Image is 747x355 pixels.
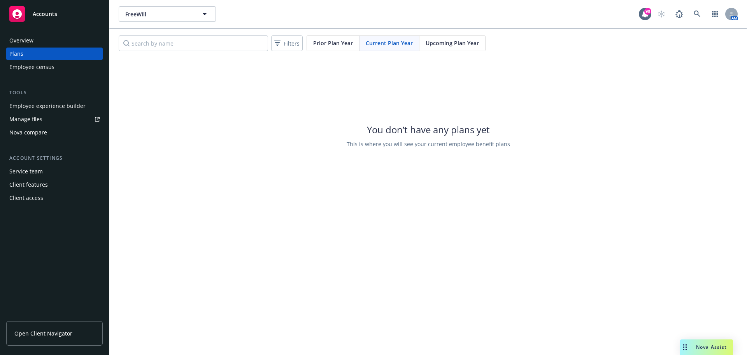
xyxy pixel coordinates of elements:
button: FreeWill [119,6,216,22]
span: Nova Assist [696,344,727,350]
span: Upcoming Plan Year [426,39,479,47]
span: You don’t have any plans yet [367,123,490,136]
a: Switch app [707,6,723,22]
span: Filters [273,38,301,49]
div: Account settings [6,154,103,162]
a: Client access [6,192,103,204]
button: Nova Assist [680,339,733,355]
div: Drag to move [680,339,690,355]
a: Client features [6,178,103,191]
a: Accounts [6,3,103,25]
div: Overview [9,34,33,47]
div: 90 [644,8,651,15]
input: Search by name [119,35,268,51]
a: Manage files [6,113,103,125]
div: Employee experience builder [9,100,86,112]
button: Filters [271,35,303,51]
div: Tools [6,89,103,97]
div: Employee census [9,61,54,73]
a: Plans [6,48,103,60]
span: FreeWill [125,10,193,18]
a: Overview [6,34,103,47]
span: Prior Plan Year [313,39,353,47]
a: Report a Bug [672,6,687,22]
span: Open Client Navigator [14,329,72,337]
a: Employee census [6,61,103,73]
a: Start snowing [654,6,669,22]
a: Service team [6,165,103,178]
div: Nova compare [9,126,47,139]
div: Client access [9,192,43,204]
span: Current Plan Year [366,39,413,47]
span: Filters [284,39,300,48]
span: Accounts [33,11,57,17]
span: This is where you will see your current employee benefit plans [347,140,510,148]
div: Plans [9,48,23,60]
a: Employee experience builder [6,100,103,112]
a: Search [689,6,705,22]
a: Nova compare [6,126,103,139]
div: Manage files [9,113,42,125]
div: Client features [9,178,48,191]
div: Service team [9,165,43,178]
